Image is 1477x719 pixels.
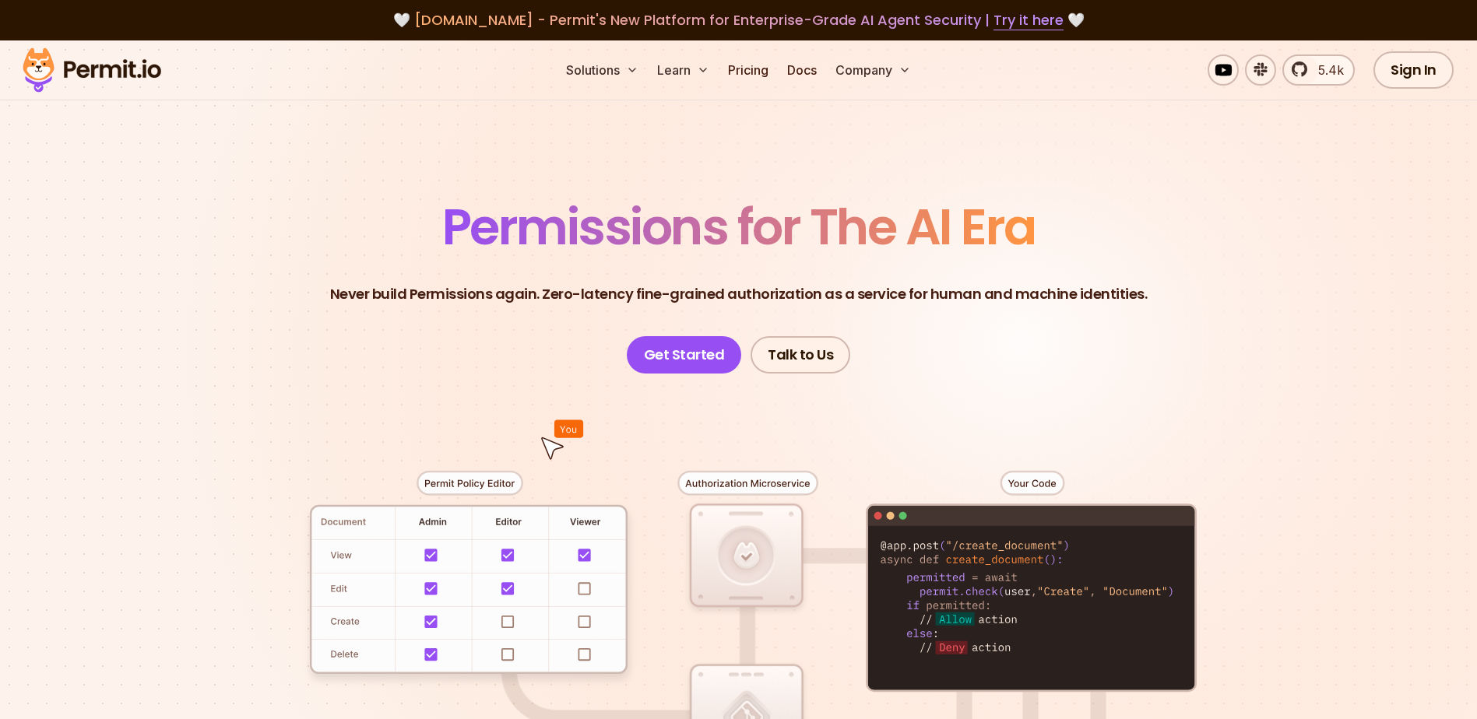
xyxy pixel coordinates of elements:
img: Permit logo [16,44,168,96]
a: Sign In [1373,51,1454,89]
button: Company [829,54,917,86]
button: Solutions [560,54,645,86]
span: 5.4k [1309,61,1344,79]
span: Permissions for The AI Era [442,192,1036,261]
a: Docs [781,54,823,86]
button: Learn [651,54,716,86]
a: Try it here [993,10,1064,30]
div: 🤍 🤍 [37,9,1440,31]
span: [DOMAIN_NAME] - Permit's New Platform for Enterprise-Grade AI Agent Security | [414,10,1064,30]
p: Never build Permissions again. Zero-latency fine-grained authorization as a service for human and... [330,283,1148,305]
a: Talk to Us [751,336,850,374]
a: Pricing [722,54,775,86]
a: 5.4k [1282,54,1355,86]
a: Get Started [627,336,742,374]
